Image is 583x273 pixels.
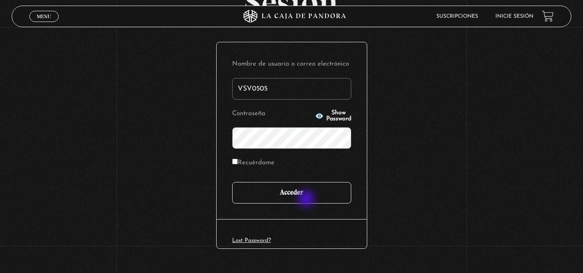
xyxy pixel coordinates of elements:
label: Nombre de usuario o correo electrónico [232,58,351,71]
label: Contraseña [232,107,312,121]
a: Suscripciones [436,14,478,19]
input: Recuérdame [232,159,238,164]
span: Menu [37,14,51,19]
button: Show Password [315,110,351,122]
label: Recuérdame [232,157,274,170]
input: Acceder [232,182,351,204]
span: Show Password [326,110,351,122]
span: Cerrar [34,21,54,27]
a: Inicie sesión [495,14,533,19]
a: View your shopping cart [542,10,554,22]
a: Lost Password? [232,238,271,243]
